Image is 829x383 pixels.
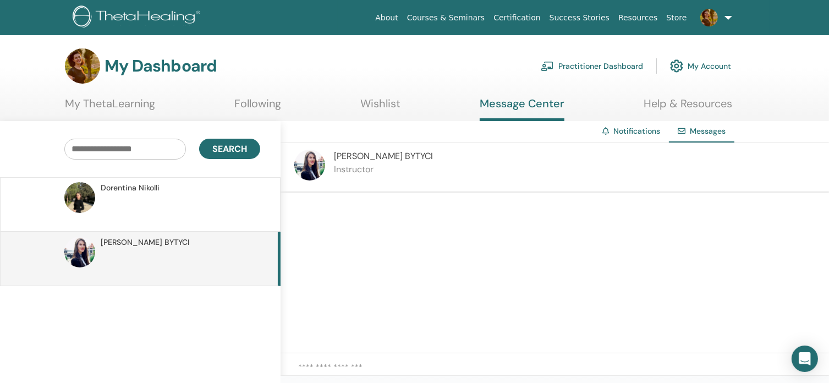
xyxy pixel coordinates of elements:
span: [PERSON_NAME] BYTYCI [101,237,189,248]
img: default.jpg [700,9,718,26]
span: Search [212,143,247,155]
a: Store [662,8,691,28]
a: Success Stories [545,8,614,28]
img: logo.png [73,6,204,30]
img: default.jpg [65,48,100,84]
p: Instructor [334,163,433,176]
img: default.jpg [64,237,95,267]
img: chalkboard-teacher.svg [541,61,554,71]
a: Wishlist [360,97,400,118]
a: Message Center [480,97,564,121]
a: Help & Resources [644,97,732,118]
a: Courses & Seminars [403,8,490,28]
img: default.jpg [64,182,95,213]
button: Search [199,139,260,159]
span: Messages [690,126,726,136]
a: About [371,8,402,28]
a: Resources [614,8,662,28]
h3: My Dashboard [105,56,217,76]
span: [PERSON_NAME] BYTYCI [334,150,433,162]
a: Notifications [613,126,660,136]
a: My Account [670,54,731,78]
img: default.jpg [294,150,325,180]
a: My ThetaLearning [65,97,155,118]
img: cog.svg [670,57,683,75]
span: Dorentina Nikolli [101,182,160,194]
a: Following [234,97,281,118]
a: Practitioner Dashboard [541,54,643,78]
div: Open Intercom Messenger [792,346,818,372]
a: Certification [489,8,545,28]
